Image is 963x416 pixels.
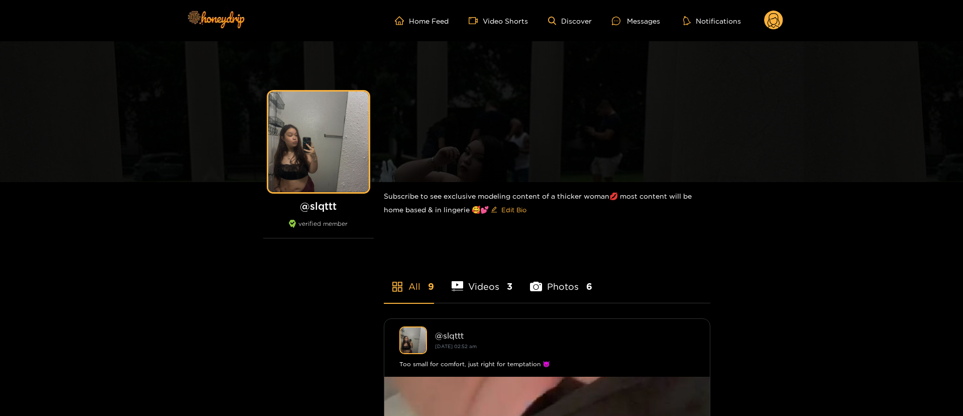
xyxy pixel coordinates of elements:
img: slqttt [399,326,427,354]
span: 6 [586,280,592,293]
span: edit [491,206,497,214]
span: 9 [428,280,434,293]
a: Discover [548,17,592,25]
div: Messages [612,15,660,27]
li: Videos [452,258,513,303]
div: verified member [263,220,374,238]
div: Subscribe to see exclusive modeling content of a thicker woman💋 most content will be home based &... [384,182,710,226]
li: All [384,258,434,303]
div: @ slqttt [435,331,695,340]
span: home [395,16,409,25]
a: Home Feed [395,16,449,25]
span: Edit Bio [501,205,526,215]
span: 3 [507,280,512,293]
span: video-camera [469,16,483,25]
button: Notifications [680,16,744,26]
a: Video Shorts [469,16,528,25]
button: editEdit Bio [489,202,528,218]
h1: @ slqttt [263,200,374,212]
small: [DATE] 02:52 am [435,344,477,349]
span: appstore [391,281,403,293]
div: Too small for comfort, just right for temptation 😈 [399,359,695,369]
li: Photos [530,258,592,303]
